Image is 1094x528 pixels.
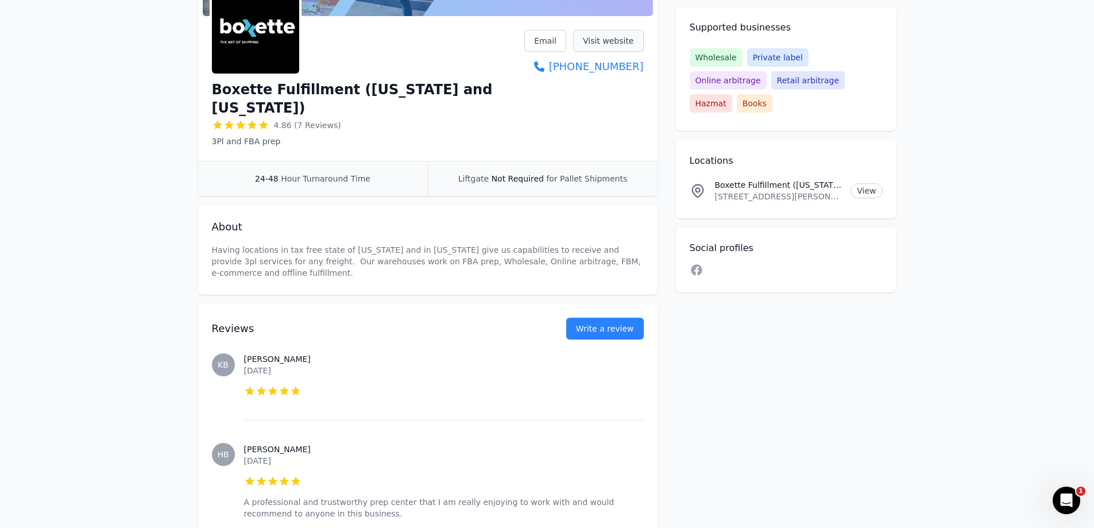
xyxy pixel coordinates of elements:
[747,48,809,67] span: Private label
[244,366,271,375] time: [DATE]
[737,94,772,113] span: Books
[690,154,883,168] h2: Locations
[690,21,883,34] h2: Supported businesses
[274,120,341,131] span: 4.86 (7 Reviews)
[218,361,229,369] span: KB
[715,191,842,202] p: [STREET_ADDRESS][PERSON_NAME][US_STATE]
[255,174,279,183] span: 24-48
[212,80,525,117] h1: Boxette Fulfillment ([US_STATE] and [US_STATE])
[212,136,525,147] p: 3Pl and FBA prep
[492,174,544,183] span: Not Required
[690,71,767,90] span: Online arbitrage
[690,94,732,113] span: Hazmat
[524,59,643,75] a: [PHONE_NUMBER]
[244,353,644,365] h3: [PERSON_NAME]
[244,456,271,465] time: [DATE]
[212,244,644,279] p: Having locations in tax free state of [US_STATE] and in [US_STATE] give us capabilities to receiv...
[244,444,644,455] h3: [PERSON_NAME]
[212,219,644,235] h2: About
[690,48,743,67] span: Wholesale
[771,71,845,90] span: Retail arbitrage
[524,30,566,52] a: Email
[217,450,229,458] span: HB
[1053,487,1080,514] iframe: Intercom live chat
[715,179,842,191] p: Boxette Fulfillment ([US_STATE] and [US_STATE]) Location
[1076,487,1085,496] span: 1
[566,318,644,340] a: Write a review
[244,496,644,519] p: A professional and trustworthy prep center that I am really enjoying to work with and would recom...
[546,174,627,183] span: for Pallet Shipments
[212,321,529,337] h2: Reviews
[458,174,489,183] span: Liftgate
[851,183,882,198] a: View
[690,241,883,255] h2: Social profiles
[281,174,370,183] span: Hour Turnaround Time
[573,30,644,52] a: Visit website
